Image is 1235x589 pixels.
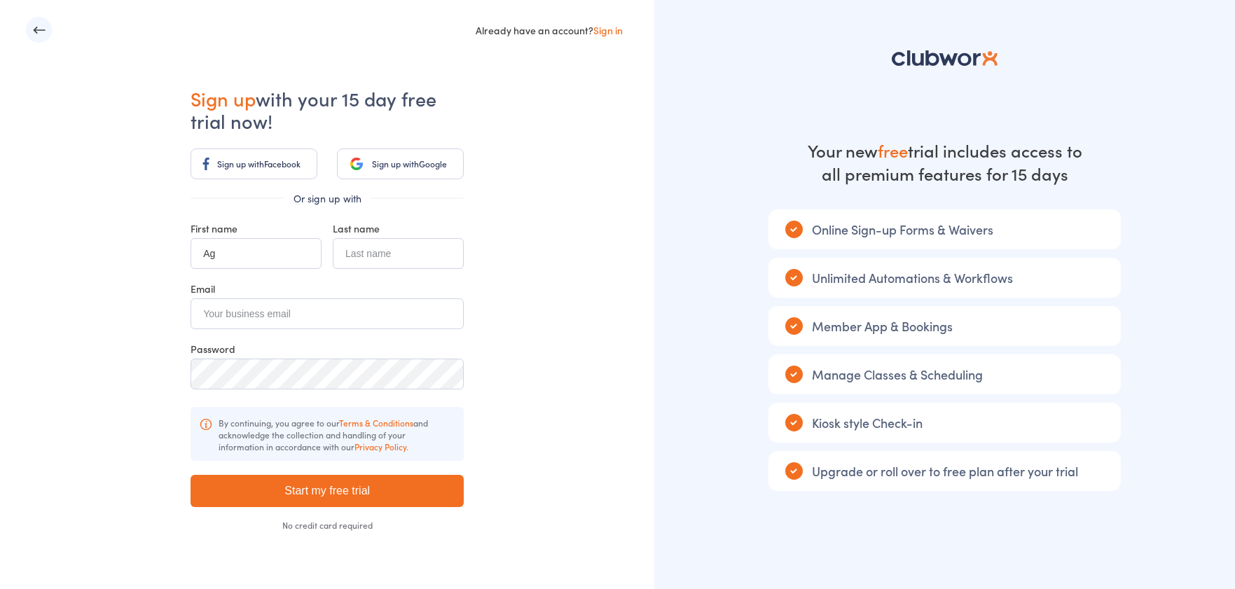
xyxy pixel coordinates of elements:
[768,403,1121,443] div: Kiosk style Check-in
[191,521,464,529] div: No credit card required
[337,148,464,179] a: Sign up withGoogle
[191,475,464,507] input: Start my free trial
[191,221,322,235] div: First name
[339,417,413,429] a: Terms & Conditions
[372,158,419,169] span: Sign up with
[878,139,908,162] strong: free
[768,258,1121,298] div: Unlimited Automations & Workflows
[768,354,1121,394] div: Manage Classes & Scheduling
[217,158,264,169] span: Sign up with
[191,87,464,132] h1: with your 15 day free trial now!
[191,85,256,111] span: Sign up
[191,191,464,205] div: Or sign up with
[805,139,1085,185] div: Your new trial includes access to all premium features for 15 days
[333,238,464,269] input: Last name
[191,282,464,296] div: Email
[191,407,464,461] div: By continuing, you agree to our and acknowledge the collection and handling of your information i...
[768,451,1121,491] div: Upgrade or roll over to free plan after your trial
[892,50,998,66] img: logo-81c5d2ba81851df8b7b8b3f485ec5aa862684ab1dc4821eed5b71d8415c3dc76.svg
[191,238,322,269] input: First name
[191,148,317,179] a: Sign up withFacebook
[593,23,623,37] a: Sign in
[354,441,408,452] a: Privacy Policy.
[333,221,464,235] div: Last name
[191,298,464,329] input: Your business email
[768,306,1121,346] div: Member App & Bookings
[768,209,1121,249] div: Online Sign-up Forms & Waivers
[191,342,464,356] div: Password
[476,23,623,37] div: Already have an account?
